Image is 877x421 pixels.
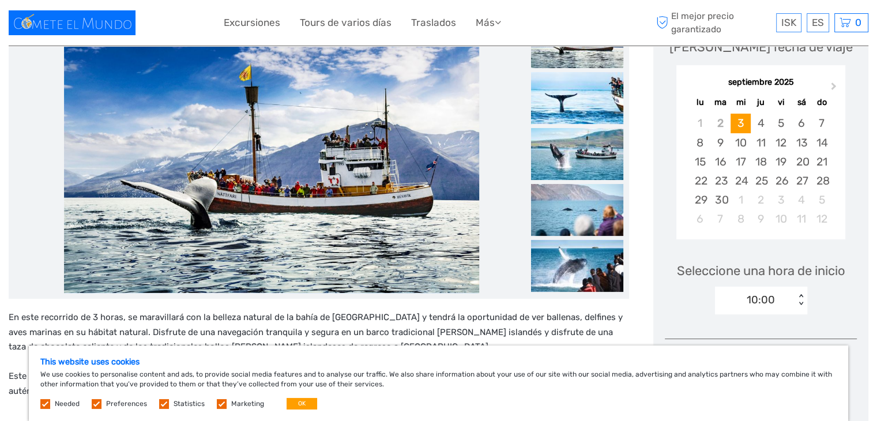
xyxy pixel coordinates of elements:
div: Choose jueves, 18 de septiembre de 2025 [751,152,771,171]
div: mi [731,95,751,110]
a: Tours de varios días [300,14,392,31]
div: Choose domingo, 7 de septiembre de 2025 [812,114,832,133]
div: 10:00 [747,292,775,307]
div: Not available martes, 2 de septiembre de 2025 [710,114,731,133]
div: Choose viernes, 3 de octubre de 2025 [771,190,791,209]
span: ISK [781,17,796,28]
button: OK [287,398,317,409]
div: < > [796,294,806,306]
img: 3b8e5660de334572b62264b19e8e9754_main_slider.jpeg [64,16,479,293]
div: Choose jueves, 2 de octubre de 2025 [751,190,771,209]
div: Not available lunes, 1 de septiembre de 2025 [690,114,710,133]
div: Choose jueves, 9 de octubre de 2025 [751,209,771,228]
div: Choose jueves, 25 de septiembre de 2025 [751,171,771,190]
div: Choose sábado, 4 de octubre de 2025 [791,190,811,209]
div: Choose miércoles, 3 de septiembre de 2025 [731,114,751,133]
div: septiembre 2025 [676,77,845,89]
div: Choose sábado, 6 de septiembre de 2025 [791,114,811,133]
div: ju [751,95,771,110]
div: Choose viernes, 10 de octubre de 2025 [771,209,791,228]
div: Choose domingo, 5 de octubre de 2025 [812,190,832,209]
button: Open LiveChat chat widget [133,18,146,32]
div: Choose sábado, 11 de octubre de 2025 [791,209,811,228]
div: Choose martes, 16 de septiembre de 2025 [710,152,731,171]
div: lu [690,95,710,110]
img: d24e23ee713748299e35b58e2d687b5b_slider_thumbnail.jpeg [531,184,623,236]
span: Seleccione una hora de inicio [677,262,845,280]
a: Excursiones [224,14,280,31]
div: Choose jueves, 4 de septiembre de 2025 [751,114,771,133]
div: Choose domingo, 21 de septiembre de 2025 [812,152,832,171]
div: Choose miércoles, 10 de septiembre de 2025 [731,133,751,152]
div: vi [771,95,791,110]
label: Needed [55,399,80,409]
img: 1596-f2c90223-336e-450d-9c2c-e84ae6d72b4c_logo_small.jpg [9,10,135,35]
label: Marketing [231,399,264,409]
span: 0 [853,17,863,28]
div: Choose lunes, 6 de octubre de 2025 [690,209,710,228]
div: Choose lunes, 8 de septiembre de 2025 [690,133,710,152]
div: Choose miércoles, 24 de septiembre de 2025 [731,171,751,190]
div: Choose viernes, 19 de septiembre de 2025 [771,152,791,171]
button: Next Month [826,80,844,98]
h5: This website uses cookies [40,357,837,367]
label: Statistics [174,399,205,409]
span: El mejor precio garantizado [653,10,773,35]
div: ES [807,13,829,32]
div: Choose sábado, 13 de septiembre de 2025 [791,133,811,152]
img: 8e6555075e1a4f4ea1549dad4458976f_slider_thumbnail.jpeg [531,72,623,124]
p: We're away right now. Please check back later! [16,20,130,29]
div: Choose miércoles, 8 de octubre de 2025 [731,209,751,228]
div: sá [791,95,811,110]
div: Choose viernes, 5 de septiembre de 2025 [771,114,791,133]
a: Más [476,14,501,31]
div: month 2025-09 [680,114,842,228]
div: [PERSON_NAME] fecha de viaje [669,38,853,56]
p: En este recorrido de 3 horas, se maravillará con la belleza natural de la bahía de [GEOGRAPHIC_DA... [9,310,629,399]
img: c285ef626c1f40799b1300a1c30f9366_slider_thumbnail.jpeg [531,128,623,180]
div: Choose jueves, 11 de septiembre de 2025 [751,133,771,152]
div: Choose martes, 30 de septiembre de 2025 [710,190,731,209]
div: Choose domingo, 12 de octubre de 2025 [812,209,832,228]
div: Choose lunes, 22 de septiembre de 2025 [690,171,710,190]
div: Choose lunes, 15 de septiembre de 2025 [690,152,710,171]
div: Choose miércoles, 1 de octubre de 2025 [731,190,751,209]
div: do [812,95,832,110]
div: Choose martes, 7 de octubre de 2025 [710,209,731,228]
div: Choose miércoles, 17 de septiembre de 2025 [731,152,751,171]
div: ma [710,95,731,110]
a: Traslados [411,14,456,31]
div: Choose viernes, 26 de septiembre de 2025 [771,171,791,190]
div: Choose domingo, 28 de septiembre de 2025 [812,171,832,190]
div: Choose martes, 23 de septiembre de 2025 [710,171,731,190]
div: Choose sábado, 27 de septiembre de 2025 [791,171,811,190]
div: Choose lunes, 29 de septiembre de 2025 [690,190,710,209]
div: We use cookies to personalise content and ads, to provide social media features and to analyse ou... [29,345,848,421]
div: Choose martes, 9 de septiembre de 2025 [710,133,731,152]
div: Choose sábado, 20 de septiembre de 2025 [791,152,811,171]
label: Preferences [106,399,147,409]
div: Choose domingo, 14 de septiembre de 2025 [812,133,832,152]
div: Choose viernes, 12 de septiembre de 2025 [771,133,791,152]
img: 5b26d4f687954a7e89004847ed490a7b_slider_thumbnail.jpeg [531,240,623,292]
